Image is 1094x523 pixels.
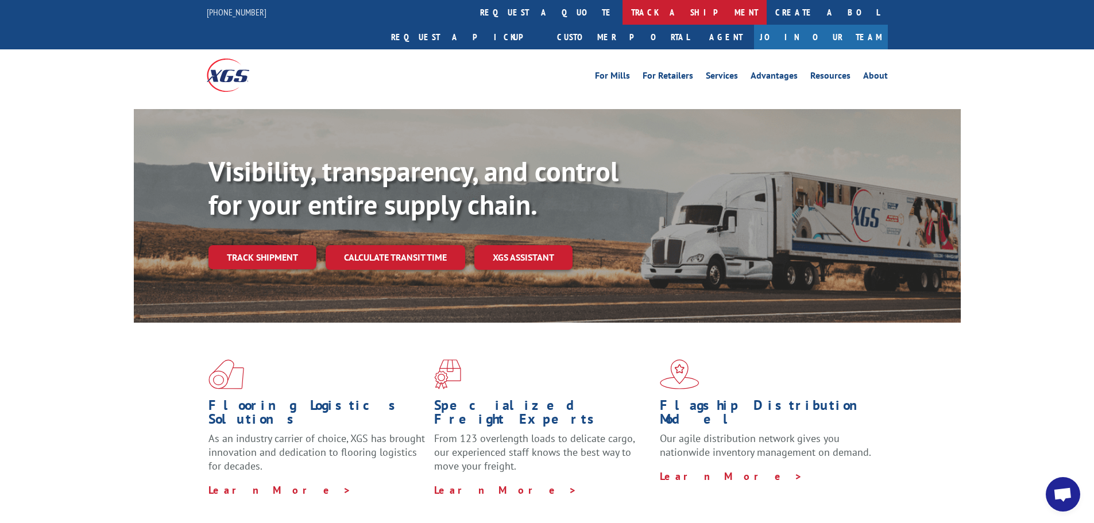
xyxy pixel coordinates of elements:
a: Resources [810,71,851,84]
a: For Retailers [643,71,693,84]
h1: Specialized Freight Experts [434,398,651,432]
a: For Mills [595,71,630,84]
a: Advantages [751,71,798,84]
a: Learn More > [434,483,577,497]
a: Learn More > [208,483,351,497]
img: xgs-icon-total-supply-chain-intelligence-red [208,359,244,389]
a: Services [706,71,738,84]
a: Join Our Team [754,25,888,49]
h1: Flooring Logistics Solutions [208,398,426,432]
p: From 123 overlength loads to delicate cargo, our experienced staff knows the best way to move you... [434,432,651,483]
a: Agent [698,25,754,49]
img: xgs-icon-flagship-distribution-model-red [660,359,699,389]
img: xgs-icon-focused-on-flooring-red [434,359,461,389]
span: Our agile distribution network gives you nationwide inventory management on demand. [660,432,871,459]
b: Visibility, transparency, and control for your entire supply chain. [208,153,618,222]
div: Open chat [1046,477,1080,512]
a: Calculate transit time [326,245,465,270]
span: As an industry carrier of choice, XGS has brought innovation and dedication to flooring logistics... [208,432,425,472]
h1: Flagship Distribution Model [660,398,877,432]
a: [PHONE_NUMBER] [207,6,266,18]
a: Request a pickup [382,25,548,49]
a: XGS ASSISTANT [474,245,573,270]
a: Customer Portal [548,25,698,49]
a: About [863,71,888,84]
a: Track shipment [208,245,316,269]
a: Learn More > [660,470,803,483]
